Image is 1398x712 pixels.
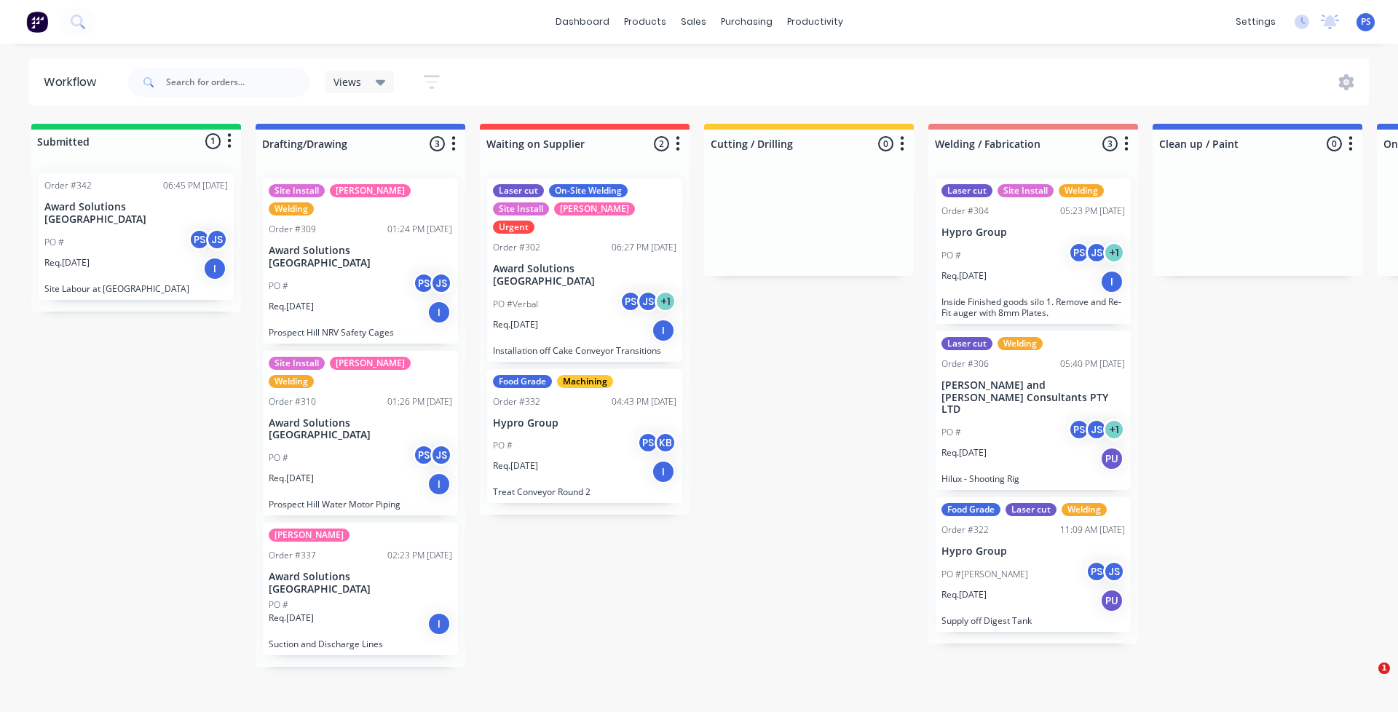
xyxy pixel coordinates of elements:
p: Hypro Group [941,545,1125,558]
p: PO # [269,451,288,464]
div: Order #304 [941,205,989,218]
p: Installation off Cake Conveyor Transitions [493,345,676,356]
div: JS [206,229,228,250]
div: 11:09 AM [DATE] [1060,523,1125,537]
div: Food Grade [493,375,552,388]
p: Prospect Hill NRV Safety Cages [269,327,452,338]
div: Order #310 [269,395,316,408]
div: Welding [998,337,1043,350]
div: 05:23 PM [DATE] [1060,205,1125,218]
p: Award Solutions [GEOGRAPHIC_DATA] [269,417,452,442]
div: + 1 [1103,419,1125,440]
div: Site Install[PERSON_NAME]WeldingOrder #31001:26 PM [DATE]Award Solutions [GEOGRAPHIC_DATA]PO #PSJ... [263,351,458,516]
div: On-Site Welding [549,184,628,197]
div: 06:27 PM [DATE] [612,241,676,254]
div: Laser cutSite InstallWeldingOrder #30405:23 PM [DATE]Hypro GroupPO #PSJS+1Req.[DATE]IInside Finis... [936,178,1131,324]
span: 1 [1378,662,1390,674]
div: products [617,11,674,33]
div: Welding [269,202,314,215]
div: Welding [1062,503,1107,516]
div: PS [189,229,210,250]
div: [PERSON_NAME]Order #33702:23 PM [DATE]Award Solutions [GEOGRAPHIC_DATA]PO #Req.[DATE]ISuction and... [263,523,458,655]
div: Laser cut [1006,503,1057,516]
div: Welding [269,375,314,388]
span: PS [1361,15,1371,28]
div: [PERSON_NAME] [330,357,411,370]
div: PS [1086,561,1107,582]
div: I [427,301,451,324]
p: Req. [DATE] [941,588,987,601]
div: Urgent [493,221,534,234]
div: Order #302 [493,241,540,254]
div: Food GradeMachiningOrder #33204:43 PM [DATE]Hypro GroupPO #PSKBReq.[DATE]ITreat Conveyor Round 2 [487,369,682,504]
div: Laser cutOn-Site WeldingSite Install[PERSON_NAME]UrgentOrder #30206:27 PM [DATE]Award Solutions [... [487,178,682,362]
div: Order #306 [941,357,989,371]
div: Laser cutWeldingOrder #30605:40 PM [DATE][PERSON_NAME] and [PERSON_NAME] Consultants PTY LTDPO #P... [936,331,1131,490]
div: KB [655,432,676,454]
div: Site Install [998,184,1054,197]
div: [PERSON_NAME] [554,202,635,215]
p: Supply off Digest Tank [941,615,1125,626]
div: PS [413,272,435,294]
div: Site Install [269,357,325,370]
p: Award Solutions [GEOGRAPHIC_DATA] [44,201,228,226]
div: [PERSON_NAME] [269,529,349,542]
div: + 1 [655,290,676,312]
div: PS [637,432,659,454]
div: JS [637,290,659,312]
div: settings [1228,11,1283,33]
div: 02:23 PM [DATE] [387,549,452,562]
div: Order #337 [269,549,316,562]
div: JS [430,444,452,466]
p: PO #Verbal [493,298,538,311]
div: JS [430,272,452,294]
p: [PERSON_NAME] and [PERSON_NAME] Consultants PTY LTD [941,379,1125,416]
p: Inside Finished goods silo 1. Remove and Re-Fit auger with 8mm Plates. [941,296,1125,318]
div: Site Install [269,184,325,197]
p: Req. [DATE] [493,318,538,331]
div: [PERSON_NAME] [330,184,411,197]
div: JS [1086,419,1107,440]
p: Req. [DATE] [269,612,314,625]
p: Award Solutions [GEOGRAPHIC_DATA] [493,263,676,288]
p: Req. [DATE] [941,269,987,282]
p: Suction and Discharge Lines [269,638,452,649]
div: Machining [557,375,613,388]
div: 04:43 PM [DATE] [612,395,676,408]
p: Req. [DATE] [941,446,987,459]
div: purchasing [714,11,780,33]
div: PU [1100,589,1123,612]
p: Award Solutions [GEOGRAPHIC_DATA] [269,571,452,596]
div: productivity [780,11,850,33]
p: Req. [DATE] [269,472,314,485]
div: PS [1068,242,1090,264]
div: Laser cut [941,184,992,197]
div: I [427,472,451,496]
div: Laser cut [941,337,992,350]
span: Views [333,74,361,90]
p: Hilux - Shooting Rig [941,473,1125,484]
div: Order #342 [44,179,92,192]
div: Food Grade [941,503,1000,516]
div: Site Install[PERSON_NAME]WeldingOrder #30901:24 PM [DATE]Award Solutions [GEOGRAPHIC_DATA]PO #PSJ... [263,178,458,344]
p: PO # [269,280,288,293]
div: I [203,257,226,280]
div: I [652,460,675,483]
p: PO # [941,426,961,439]
div: JS [1086,242,1107,264]
p: PO # [44,236,64,249]
p: PO # [941,249,961,262]
p: Req. [DATE] [269,300,314,313]
div: 05:40 PM [DATE] [1060,357,1125,371]
p: Site Labour at [GEOGRAPHIC_DATA] [44,283,228,294]
input: Search for orders... [166,68,310,97]
img: Factory [26,11,48,33]
div: JS [1103,561,1125,582]
div: I [427,612,451,636]
p: Award Solutions [GEOGRAPHIC_DATA] [269,245,452,269]
div: I [652,319,675,342]
div: 01:26 PM [DATE] [387,395,452,408]
p: PO # [269,598,288,612]
div: sales [674,11,714,33]
p: Req. [DATE] [493,459,538,472]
